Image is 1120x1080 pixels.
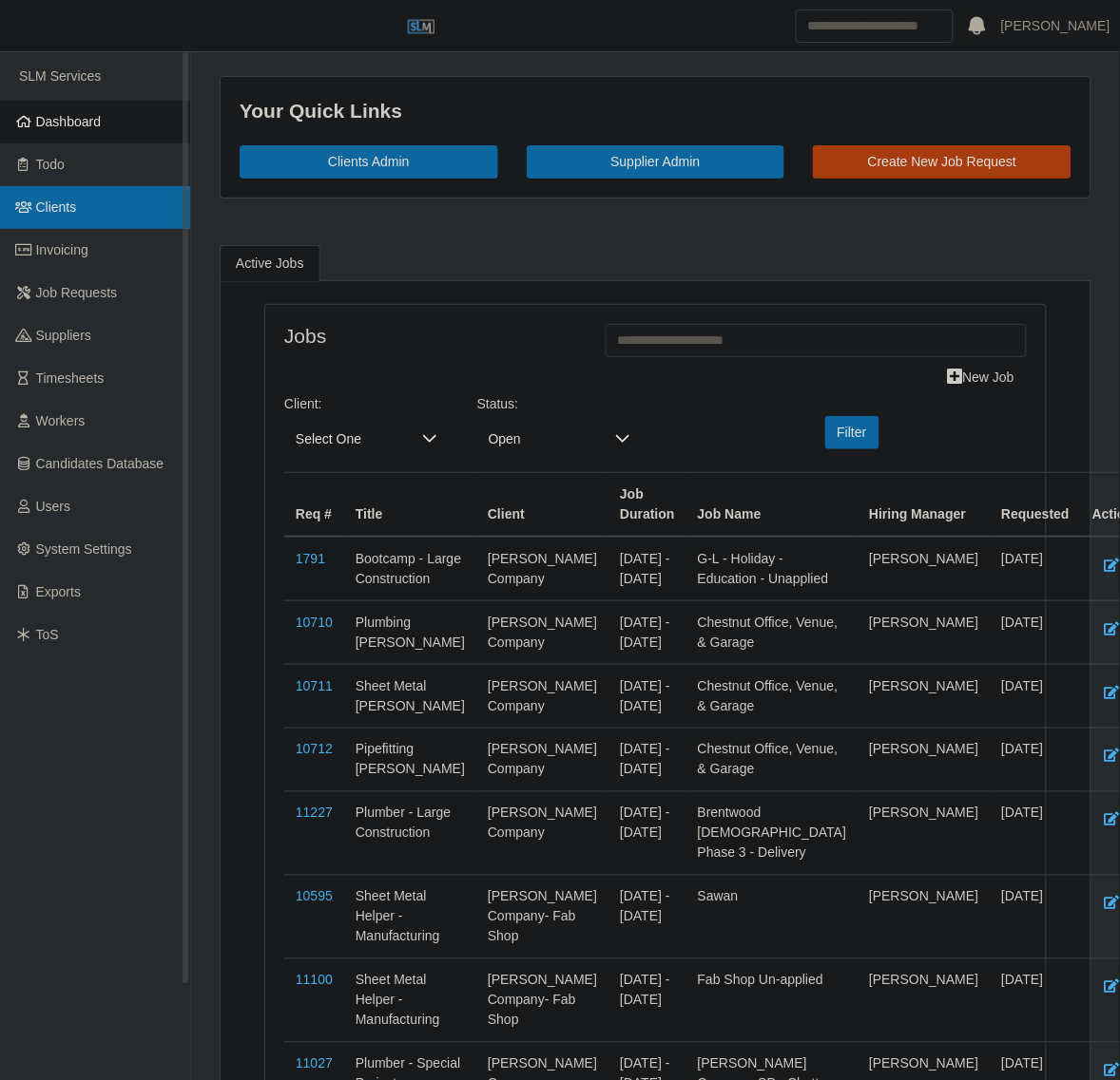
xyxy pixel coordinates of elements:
td: Chestnut Office, Venue, & Garage [686,664,859,728]
td: Plumber - Large Construction [344,791,476,875]
td: [DATE] [991,728,1082,791]
a: [PERSON_NAME] [1001,16,1110,36]
td: G-L - Holiday - Education - Unapplied [686,537,859,601]
th: Hiring Manager [858,472,990,537]
td: [DATE] - [DATE] [608,875,686,958]
input: Search [796,9,954,43]
td: [DATE] [991,664,1082,728]
td: [DATE] - [DATE] [608,958,686,1042]
th: Title [344,472,476,537]
td: [DATE] [991,958,1082,1042]
span: Todo [36,157,65,172]
a: 10712 [296,742,333,757]
td: Sheet Metal Helper - Manufacturing [344,958,476,1042]
th: Job Name [686,472,859,537]
td: [DATE] [991,875,1082,958]
td: [DATE] [991,537,1082,601]
td: [DATE] [991,600,1082,664]
span: Candidates Database [36,456,164,471]
td: [PERSON_NAME] Company [476,600,608,664]
a: 10595 [296,889,333,904]
td: [PERSON_NAME] [858,664,990,728]
button: Filter [825,416,879,449]
label: Client: [284,394,322,414]
td: [DATE] - [DATE] [608,791,686,875]
a: 10710 [296,615,333,630]
a: 11227 [296,805,333,821]
img: SLM Logo [407,12,435,41]
td: [PERSON_NAME] Company [476,791,608,875]
td: Chestnut Office, Venue, & Garage [686,600,859,664]
td: [PERSON_NAME] Company- Fab Shop [476,875,608,958]
td: Fab Shop Un-applied [686,958,859,1042]
h4: Jobs [284,324,577,348]
th: Requested [991,472,1082,537]
a: Supplier Admin [527,145,785,179]
td: Bootcamp - Large Construction [344,537,476,601]
div: Your Quick Links [240,96,1072,126]
span: Exports [36,584,81,599]
td: [DATE] - [DATE] [608,728,686,791]
td: [PERSON_NAME] [858,728,990,791]
td: [PERSON_NAME] Company- Fab Shop [476,958,608,1042]
span: Invoicing [36,242,88,257]
td: [PERSON_NAME] Company [476,537,608,601]
a: 10711 [296,678,333,693]
td: [PERSON_NAME] Company [476,664,608,728]
a: 1791 [296,551,325,566]
td: [DATE] - [DATE] [608,600,686,664]
td: Brentwood [DEMOGRAPHIC_DATA] Phase 3 - Delivery [686,791,859,875]
td: Pipefitting [PERSON_NAME] [344,728,476,791]
span: Job Requests [36,285,118,300]
td: [PERSON_NAME] [858,791,990,875]
span: SLM Services [19,68,101,84]
td: [DATE] - [DATE] [608,537,686,601]
a: New Job [936,361,1027,394]
span: ToS [36,627,59,642]
td: [PERSON_NAME] [858,600,990,664]
th: Client [476,472,608,537]
td: Sheet Metal [PERSON_NAME] [344,664,476,728]
td: Chestnut Office, Venue, & Garage [686,728,859,791]
span: Clients [36,199,77,215]
td: [PERSON_NAME] Company [476,728,608,791]
span: Dashboard [36,114,102,129]
td: Sheet Metal Helper - Manufacturing [344,875,476,958]
td: [PERSON_NAME] [858,958,990,1042]
span: Workers [36,413,86,428]
span: Timesheets [36,370,105,386]
span: Users [36,499,71,514]
td: [DATE] - [DATE] [608,664,686,728]
span: Suppliers [36,328,91,343]
label: Status: [477,394,519,414]
a: Active Jobs [220,245,320,282]
th: Req # [284,472,344,537]
td: [PERSON_NAME] [858,875,990,958]
td: Plumbing [PERSON_NAME] [344,600,476,664]
td: [PERSON_NAME] [858,537,990,601]
a: Create New Job Request [813,145,1072,179]
span: System Settings [36,541,132,557]
span: Open [477,422,604,457]
a: Clients Admin [240,145,498,179]
a: 11027 [296,1056,333,1071]
td: Sawan [686,875,859,958]
td: [DATE] [991,791,1082,875]
a: 11100 [296,973,333,988]
span: Select One [284,422,411,457]
th: Job Duration [608,472,686,537]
